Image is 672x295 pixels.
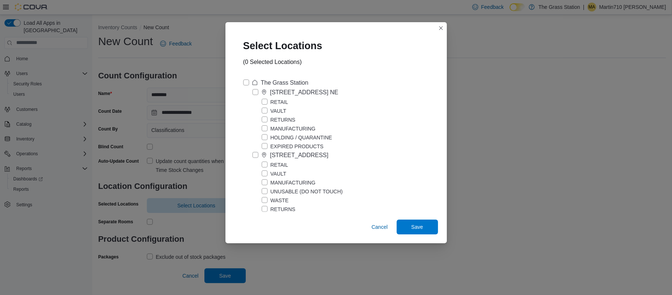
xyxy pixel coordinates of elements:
[437,24,445,33] button: Closes this modal window
[262,205,296,214] label: RETURNS
[262,133,332,142] label: HOLDING / QUARANTINE
[234,31,337,58] div: Select Locations
[369,220,391,234] button: Cancel
[262,106,286,115] label: VAULT
[397,220,438,234] button: Save
[262,169,286,178] label: VAULT
[262,124,316,133] label: MANUFACTURING
[261,78,309,87] div: The Grass Station
[262,214,324,223] label: EXPIRED PRODUCTS
[262,142,324,151] label: EXPIRED PRODUCTS
[270,88,338,97] div: [STREET_ADDRESS] NE
[270,151,328,160] div: [STREET_ADDRESS]
[372,223,388,231] span: Cancel
[411,223,423,231] span: Save
[262,160,288,169] label: RETAIL
[262,196,289,205] label: WASTE
[243,58,302,67] div: (0 Selected Locations)
[262,178,316,187] label: MANUFACTURING
[262,98,288,106] label: RETAIL
[262,115,296,124] label: RETURNS
[262,187,343,196] label: UNUSABLE (DO NOT TOUCH)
